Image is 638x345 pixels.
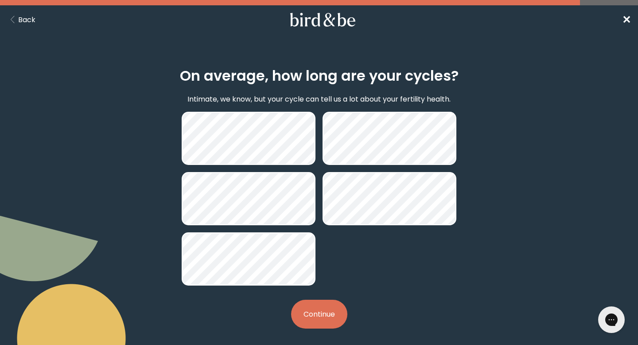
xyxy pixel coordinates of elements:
[180,65,459,86] h2: On average, how long are your cycles?
[291,300,347,329] button: Continue
[594,303,629,336] iframe: Gorgias live chat messenger
[7,14,35,25] button: Back Button
[622,12,631,27] a: ✕
[187,94,451,105] p: Intimate, we know, but your cycle can tell us a lot about your fertility health.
